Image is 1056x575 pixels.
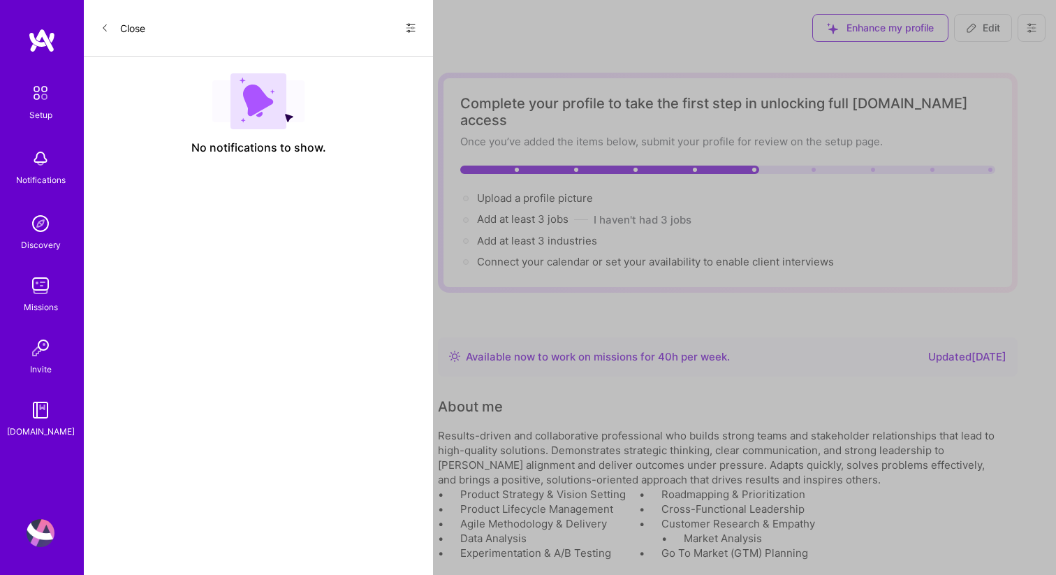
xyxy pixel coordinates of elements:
img: logo [28,28,56,53]
div: [DOMAIN_NAME] [7,424,75,439]
img: Invite [27,334,54,362]
div: Discovery [21,238,61,252]
img: setup [26,78,55,108]
img: User Avatar [27,519,54,547]
button: Close [101,17,145,39]
img: guide book [27,396,54,424]
img: empty [212,73,305,129]
span: No notifications to show. [191,140,326,155]
img: discovery [27,210,54,238]
div: Invite [30,362,52,377]
img: teamwork [27,272,54,300]
div: Setup [29,108,52,122]
a: User Avatar [23,519,58,547]
div: Missions [24,300,58,314]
